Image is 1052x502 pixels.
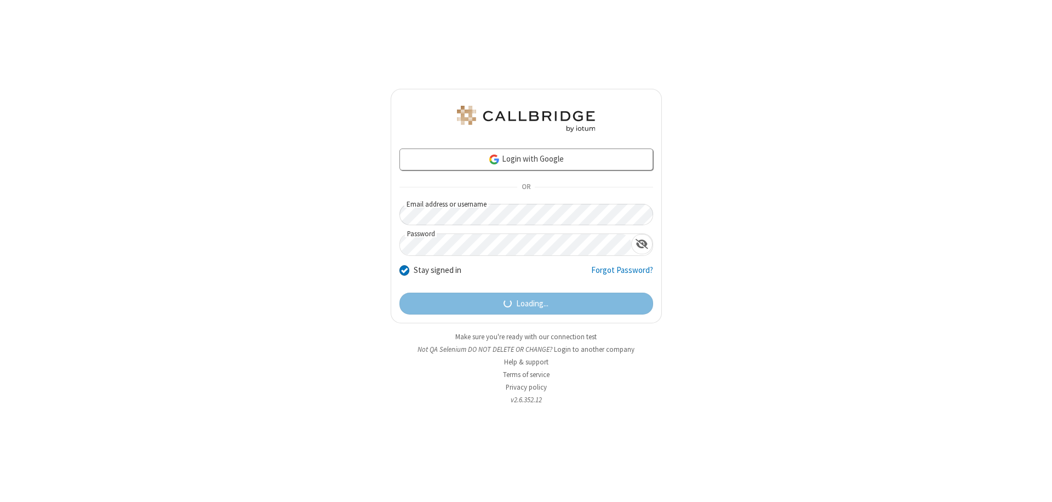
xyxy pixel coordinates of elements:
span: Loading... [516,298,548,310]
a: Forgot Password? [591,264,653,285]
a: Terms of service [503,370,550,379]
li: Not QA Selenium DO NOT DELETE OR CHANGE? [391,344,662,355]
img: google-icon.png [488,153,500,166]
label: Stay signed in [414,264,461,277]
button: Loading... [399,293,653,315]
a: Login with Google [399,149,653,170]
a: Help & support [504,357,548,367]
input: Password [400,234,631,255]
li: v2.6.352.12 [391,395,662,405]
button: Login to another company [554,344,634,355]
a: Privacy policy [506,383,547,392]
iframe: Chat [1025,474,1044,494]
img: QA Selenium DO NOT DELETE OR CHANGE [455,106,597,132]
div: Show password [631,234,653,254]
input: Email address or username [399,204,653,225]
span: OR [517,180,535,195]
a: Make sure you're ready with our connection test [455,332,597,341]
